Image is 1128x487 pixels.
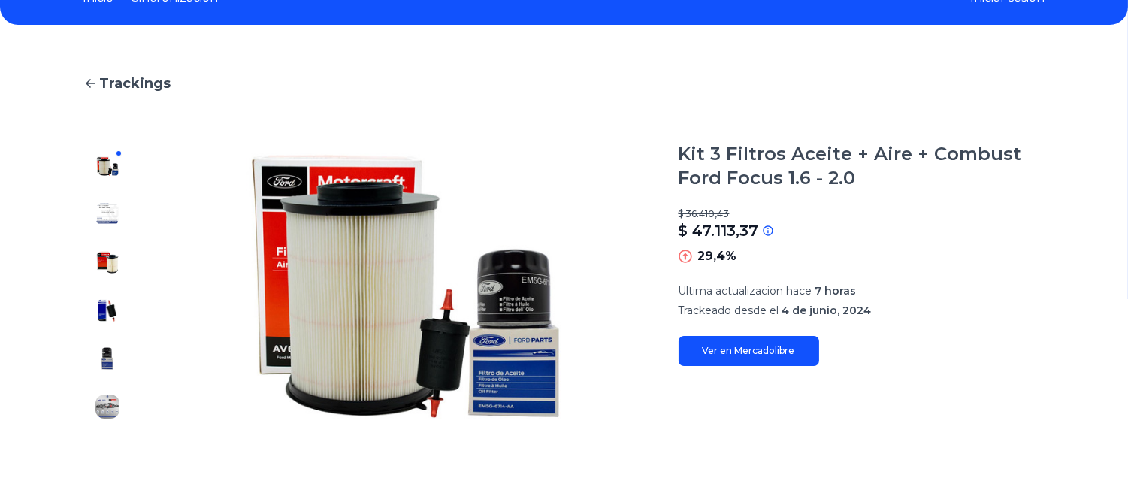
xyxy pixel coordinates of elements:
[95,346,119,371] img: Kit 3 Filtros Aceite + Aire + Combust Ford Focus 1.6 - 2.0
[83,73,1045,94] a: Trackings
[679,220,759,241] p: $ 47.113,37
[679,304,779,317] span: Trackeado desde el
[95,202,119,226] img: Kit 3 Filtros Aceite + Aire + Combust Ford Focus 1.6 - 2.0
[698,247,737,265] p: 29,4%
[95,250,119,274] img: Kit 3 Filtros Aceite + Aire + Combust Ford Focus 1.6 - 2.0
[679,142,1045,190] h1: Kit 3 Filtros Aceite + Aire + Combust Ford Focus 1.6 - 2.0
[815,284,857,298] span: 7 horas
[679,284,812,298] span: Ultima actualizacion hace
[95,154,119,178] img: Kit 3 Filtros Aceite + Aire + Combust Ford Focus 1.6 - 2.0
[679,336,819,366] a: Ver en Mercadolibre
[95,298,119,322] img: Kit 3 Filtros Aceite + Aire + Combust Ford Focus 1.6 - 2.0
[162,142,649,431] img: Kit 3 Filtros Aceite + Aire + Combust Ford Focus 1.6 - 2.0
[782,304,872,317] span: 4 de junio, 2024
[679,208,1045,220] p: $ 36.410,43
[100,73,171,94] span: Trackings
[95,395,119,419] img: Kit 3 Filtros Aceite + Aire + Combust Ford Focus 1.6 - 2.0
